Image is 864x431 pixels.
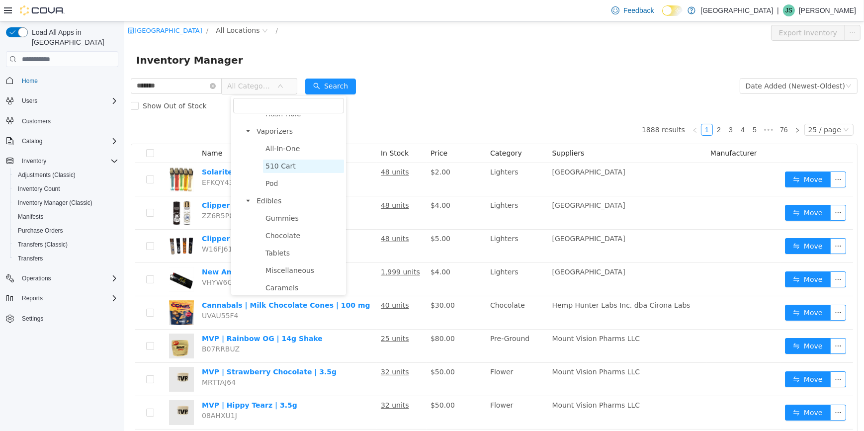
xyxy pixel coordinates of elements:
span: Tablets [139,225,220,239]
u: 48 units [257,147,285,155]
span: Manufacturer [586,128,633,136]
nav: Complex example [6,69,118,351]
i: icon: down [719,105,725,112]
a: Solarite | Disposable Lighter [78,147,189,155]
u: 25 units [257,313,285,321]
button: icon: swapMove [661,283,706,299]
img: Cannabals | Milk Chocolate Cones | 100 mg hero shot [45,279,70,304]
span: 08AHXU1J [78,390,113,398]
a: Cannabals | Milk Chocolate Cones | 100 mg [78,280,246,288]
span: Purchase Orders [14,225,118,237]
button: Operations [18,272,55,284]
span: All Locations [91,3,135,14]
span: EFKQY43P [78,157,113,165]
button: icon: swapMove [661,217,706,233]
button: icon: ellipsis [706,350,722,366]
span: Inventory [18,155,118,167]
button: Operations [2,271,122,285]
span: Inventory Count [14,183,118,195]
td: Lighters [362,208,424,242]
a: MVP | Rainbow OG | 14g Shake [78,313,198,321]
button: icon: swapMove [661,150,706,166]
a: Clipper | Reusable Lighter [78,180,179,188]
span: $30.00 [306,280,331,288]
a: Inventory Count [14,183,64,195]
img: Clipper | Reusable Lighter hero shot [45,179,70,204]
li: 3 [601,102,612,114]
span: Catalog [22,137,42,145]
span: All Categories [103,60,148,70]
span: Caramels [139,260,220,273]
span: Settings [22,315,43,323]
span: Chocolate [139,208,220,221]
u: 48 units [257,180,285,188]
span: Inventory [22,157,46,165]
li: 1 [577,102,589,114]
div: John Sully [783,4,795,16]
i: icon: left [568,106,574,112]
a: Feedback [607,0,658,20]
span: JS [785,4,792,16]
span: W16FJ61Y [78,224,112,232]
span: Manifests [18,213,43,221]
button: Catalog [18,135,46,147]
i: icon: right [670,106,676,112]
a: icon: shop[GEOGRAPHIC_DATA] [3,5,78,13]
span: / [152,5,154,13]
button: Reports [2,291,122,305]
button: icon: ellipsis [706,250,722,266]
span: ZZ6R5P8M [78,190,115,198]
span: [GEOGRAPHIC_DATA] [428,247,501,255]
a: New Amsterdam | Lighter [78,247,178,255]
button: Purchase Orders [10,224,122,238]
i: icon: down [153,62,159,69]
img: MVP | Strawberry Chocolate | 3.5g hero shot [45,345,70,370]
span: Vaporizers [130,103,220,117]
button: Adjustments (Classic) [10,168,122,182]
span: Show Out of Stock [14,81,86,88]
a: 1 [577,103,588,114]
span: Mount Vision Pharms LLC [428,380,516,388]
u: 32 units [257,346,285,354]
a: Transfers [14,253,47,264]
a: 2 [589,103,600,114]
img: Clipper | Reusable Jet Flame Lighter hero shot [45,212,70,237]
u: 40 units [257,280,285,288]
span: Price [306,128,323,136]
li: Next Page [667,102,679,114]
button: icon: ellipsis [706,383,722,399]
span: In Stock [257,128,284,136]
span: All-In-One [141,123,175,131]
a: Clipper | Reusable Jet Flame Lighter [78,213,219,221]
span: Edibles [130,173,220,186]
div: 25 / page [684,103,717,114]
button: icon: swapMove [661,250,706,266]
button: Inventory [18,155,50,167]
span: Reports [18,292,118,304]
span: Adjustments (Classic) [14,169,118,181]
span: Feedback [623,5,654,15]
span: $5.00 [306,213,326,221]
u: 32 units [257,380,285,388]
button: Reports [18,292,47,304]
span: Home [18,74,118,86]
span: Name [78,128,98,136]
td: Lighters [362,142,424,175]
li: 4 [612,102,624,114]
span: [GEOGRAPHIC_DATA] [428,147,501,155]
img: MVP | Rainbow OG | 14g Shake hero shot [45,312,70,337]
span: Hash Hole [141,88,176,96]
span: Gummies [141,193,174,201]
span: Tablets [141,228,166,236]
span: Edibles [132,175,157,183]
span: Category [366,128,398,136]
button: icon: searchSearch [181,57,232,73]
p: | [777,4,779,16]
li: Previous Page [565,102,577,114]
span: 510 Cart [141,141,172,149]
span: Caramels [141,262,174,270]
u: 48 units [257,213,285,221]
li: Next 5 Pages [636,102,652,114]
span: Suppliers [428,128,460,136]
